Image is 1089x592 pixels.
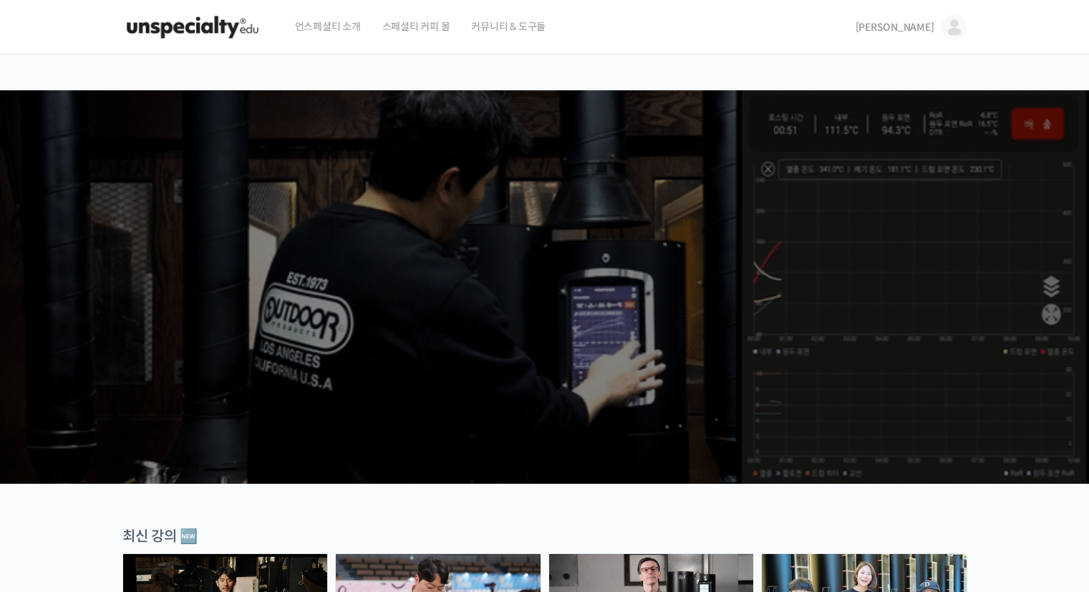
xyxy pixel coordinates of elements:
span: [PERSON_NAME] [856,21,934,34]
p: [PERSON_NAME]을 다하는 당신을 위해, 최고와 함께 만든 커피 클래스 [14,219,1075,292]
div: 최신 강의 🆕 [122,527,967,546]
p: 시간과 장소에 구애받지 않고, 검증된 커리큘럼으로 [14,298,1075,318]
